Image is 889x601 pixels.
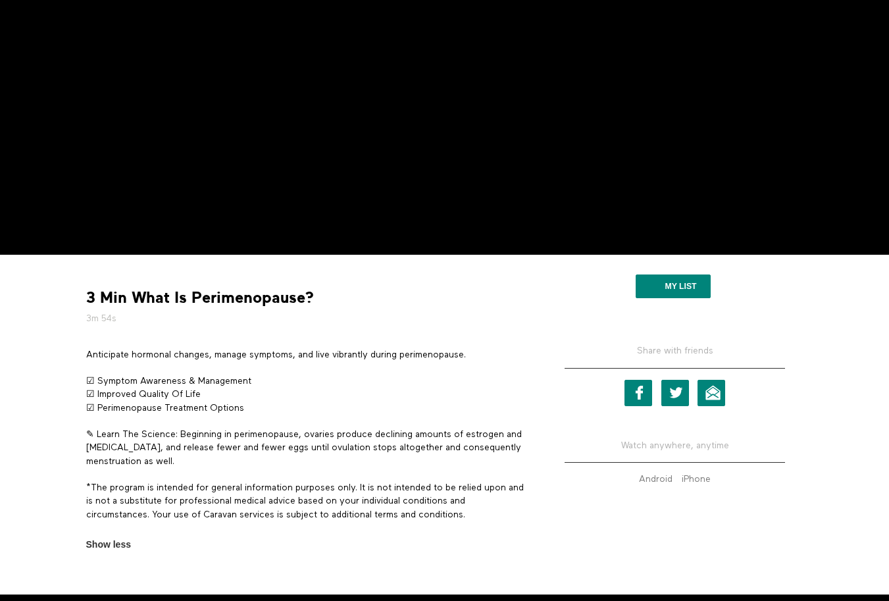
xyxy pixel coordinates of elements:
a: Android [636,475,676,484]
h5: Share with friends [565,344,785,368]
strong: 3 Min What Is Perimenopause? [86,288,314,308]
a: Facebook [624,380,652,406]
button: My list [636,274,710,298]
p: ☑ Symptom Awareness & Management ☑ Improved Quality Of Life ☑ Perimenopause Treatment Options [86,375,527,415]
p: Anticipate hormonal changes, manage symptoms, and live vibrantly during perimenopause. [86,348,527,361]
a: iPhone [678,475,714,484]
p: ✎ Learn The Science: Beginning in perimenopause, ovaries produce declining amounts of estrogen an... [86,428,527,468]
a: Twitter [661,380,689,406]
h5: 3m 54s [86,312,527,325]
h5: Watch anywhere, anytime [565,429,785,463]
strong: iPhone [682,475,711,484]
p: *The program is intended for general information purposes only. It is not intended to be relied u... [86,481,527,521]
strong: Android [639,475,673,484]
a: Email [698,380,725,406]
span: Show less [86,538,131,552]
